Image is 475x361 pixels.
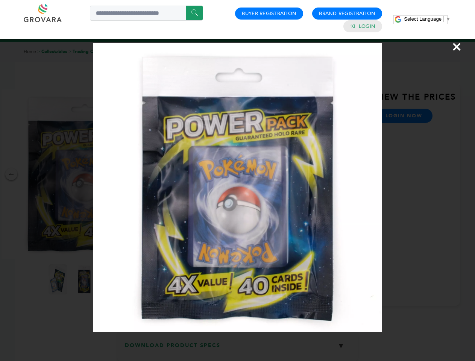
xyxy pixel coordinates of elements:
input: Search a product or brand... [90,6,203,21]
a: Buyer Registration [242,10,296,17]
span: ▼ [446,16,451,22]
span: ​ [443,16,444,22]
img: Image Preview [93,43,382,332]
a: Select Language​ [404,16,451,22]
span: Select Language [404,16,442,22]
a: Brand Registration [319,10,375,17]
a: Login [359,23,375,30]
span: × [452,36,462,57]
